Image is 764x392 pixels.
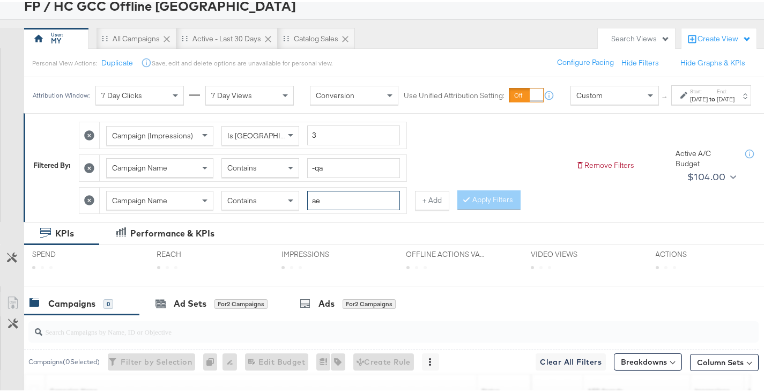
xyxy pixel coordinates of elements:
span: Contains [227,161,257,171]
div: [DATE] [690,93,708,101]
input: Search Campaigns by Name, ID or Objective [42,315,694,336]
input: Enter a search term [307,189,400,209]
button: + Add [415,189,449,208]
input: Enter a number [307,123,400,143]
div: for 2 Campaigns [214,297,268,307]
strong: to [708,93,717,101]
span: Campaign Name [112,161,167,171]
span: Clear All Filters [540,353,602,367]
button: Hide Graphs & KPIs [680,56,745,66]
span: SPEND [32,247,113,257]
button: Configure Pacing [550,51,621,70]
span: Campaign Name [112,194,167,203]
div: [DATE] [717,93,735,101]
div: Campaigns ( 0 Selected) [28,355,100,365]
div: All Campaigns [113,32,160,42]
div: Drag to reorder tab [182,33,188,39]
div: Ad Sets [174,295,206,308]
div: Catalog Sales [294,32,338,42]
div: Attribution Window: [32,90,90,97]
div: Performance & KPIs [130,225,214,238]
button: Breakdowns [614,351,682,368]
span: Is [GEOGRAPHIC_DATA] [227,129,309,138]
div: Campaigns [48,295,95,308]
div: Drag to reorder tab [283,33,289,39]
div: Ads [318,295,335,308]
label: Start: [690,86,708,93]
div: 0 [203,351,222,368]
label: Use Unified Attribution Setting: [404,88,505,99]
span: Conversion [316,88,354,98]
button: $104.00 [683,166,738,183]
div: Filtered By: [33,158,71,168]
span: ↑ [660,93,670,97]
button: Clear All Filters [536,351,606,368]
span: Campaign (Impressions) [112,129,193,138]
div: Drag to reorder tab [102,33,108,39]
span: 7 Day Views [211,88,252,98]
div: $104.00 [687,167,726,183]
div: Personal View Actions: [32,57,97,65]
span: Contains [227,194,257,203]
input: Enter a search term [307,156,400,176]
div: MY [51,34,61,44]
button: Column Sets [690,352,759,369]
button: Hide Filters [621,56,659,66]
div: 0 [103,297,113,307]
label: End: [717,86,735,93]
div: Active - Last 30 Days [192,32,261,42]
span: VIDEO VIEWS [531,247,611,257]
span: ACTIONS [656,247,736,257]
div: Save, edit and delete options are unavailable for personal view. [152,57,332,65]
span: 7 Day Clicks [101,88,142,98]
button: Remove Filters [576,158,634,168]
button: Duplicate [101,56,133,66]
span: Custom [576,88,603,98]
div: for 2 Campaigns [343,297,396,307]
span: OFFLINE ACTIONS VALUE [406,247,487,257]
div: Search Views [611,32,670,42]
span: IMPRESSIONS [281,247,362,257]
div: Active A/C Budget [676,146,735,166]
div: Create View [698,32,751,42]
span: REACH [157,247,238,257]
div: KPIs [55,225,74,238]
